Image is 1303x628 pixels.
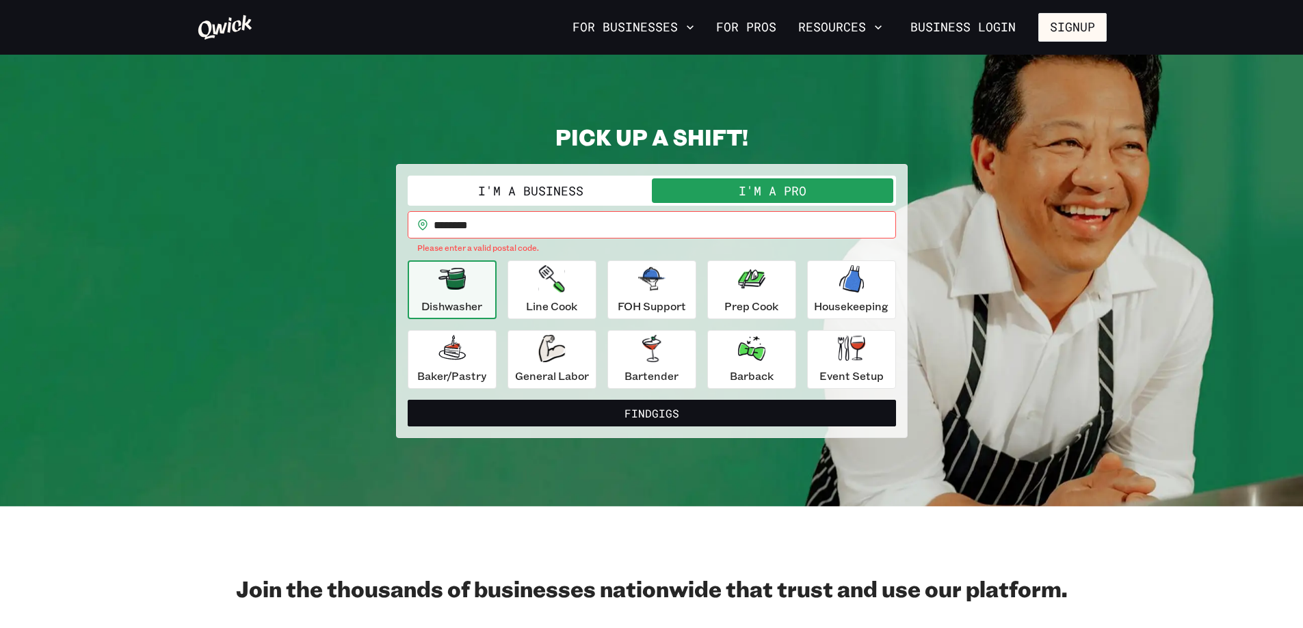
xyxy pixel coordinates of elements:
[607,330,696,389] button: Bartender
[410,178,652,203] button: I'm a Business
[197,575,1107,602] h2: Join the thousands of businesses nationwide that trust and use our platform.
[711,16,782,39] a: For Pros
[1038,13,1107,42] button: Signup
[618,298,686,314] p: FOH Support
[396,123,908,150] h2: PICK UP A SHIFT!
[515,368,589,384] p: General Labor
[807,330,896,389] button: Event Setup
[899,13,1027,42] a: Business Login
[707,330,796,389] button: Barback
[793,16,888,39] button: Resources
[819,368,884,384] p: Event Setup
[707,260,796,319] button: Prep Cook
[408,260,497,319] button: Dishwasher
[417,241,886,255] p: Please enter a valid postal code.
[724,298,778,314] p: Prep Cook
[421,298,482,314] p: Dishwasher
[624,368,679,384] p: Bartender
[508,260,596,319] button: Line Cook
[408,400,896,427] button: FindGigs
[607,260,696,319] button: FOH Support
[567,16,700,39] button: For Businesses
[652,178,893,203] button: I'm a Pro
[417,368,486,384] p: Baker/Pastry
[730,368,774,384] p: Barback
[526,298,577,314] p: Line Cook
[408,330,497,389] button: Baker/Pastry
[807,260,896,319] button: Housekeeping
[814,298,889,314] p: Housekeeping
[508,330,596,389] button: General Labor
